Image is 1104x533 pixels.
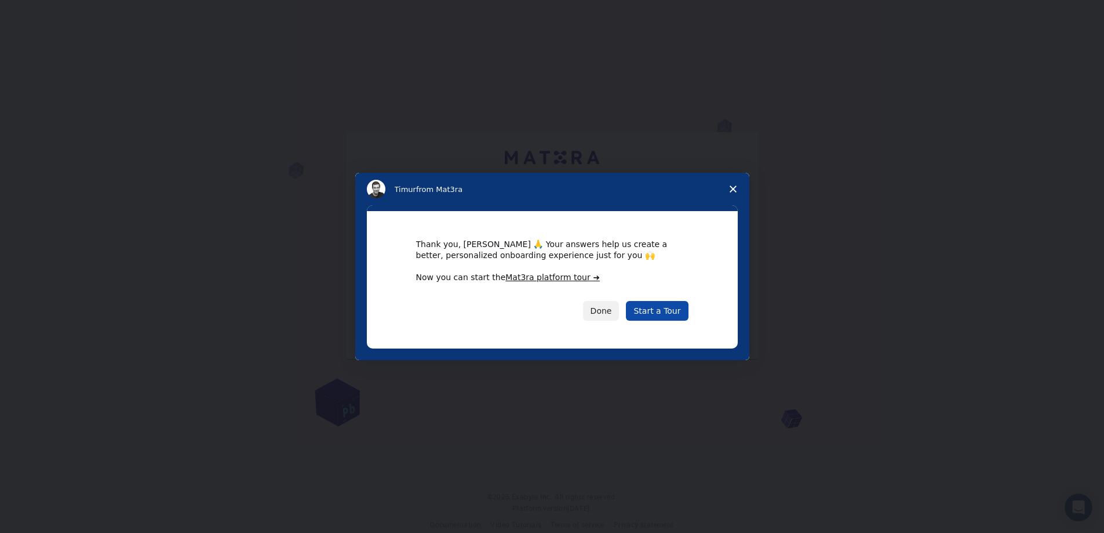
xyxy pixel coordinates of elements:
span: Close survey [717,173,749,205]
a: Mat3ra platform tour ➜ [505,273,600,282]
span: Support [23,8,65,19]
button: Done [583,301,620,321]
span: Timur [395,185,416,194]
div: Thank you, [PERSON_NAME] 🙏 Your answers help us create a better, personalized onboarding experien... [416,239,688,260]
img: Profile image for Timur [367,180,385,198]
span: from Mat3ra [416,185,462,194]
a: Start a Tour [626,301,688,321]
div: Now you can start the [416,272,688,284]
